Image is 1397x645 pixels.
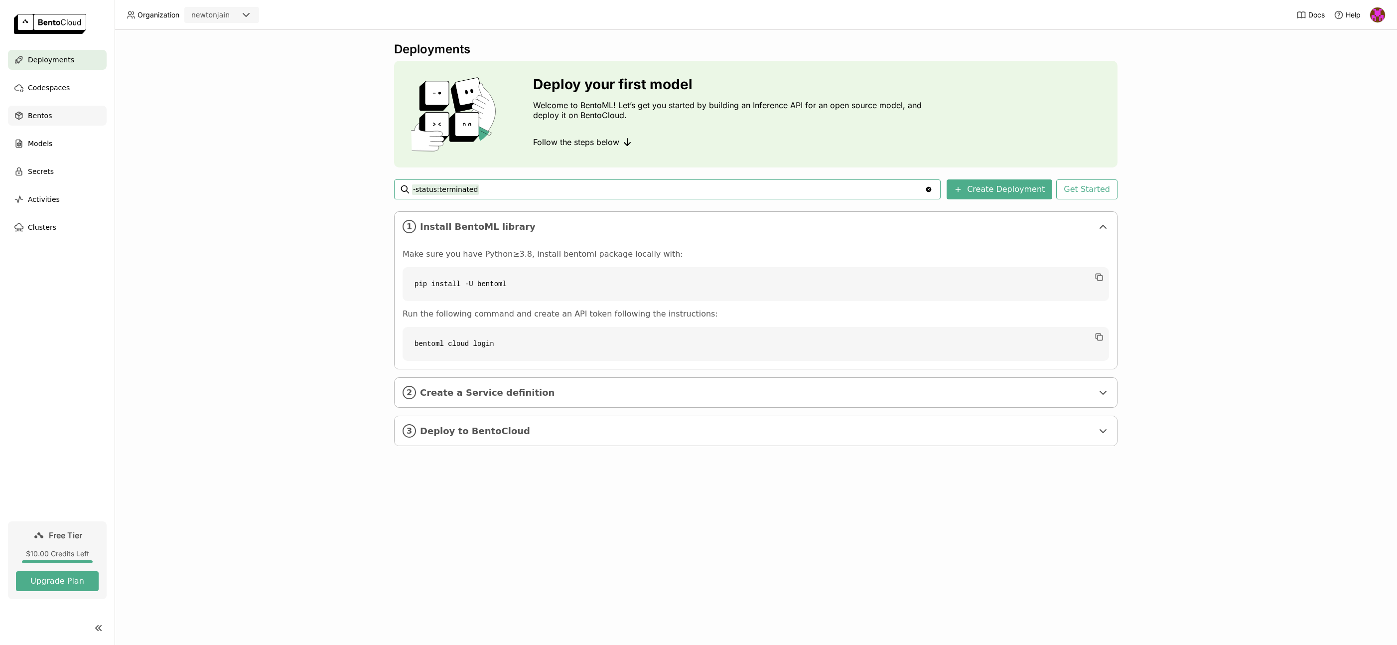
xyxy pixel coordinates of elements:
[925,185,933,193] svg: Clear value
[28,82,70,94] span: Codespaces
[395,378,1117,407] div: 2Create a Service definition
[49,530,82,540] span: Free Tier
[394,42,1118,57] div: Deployments
[231,10,232,20] input: Selected newtonjain.
[16,571,99,591] button: Upgrade Plan
[1056,179,1118,199] button: Get Started
[403,327,1109,361] code: bentoml cloud login
[1370,7,1385,22] img: Newton Jain
[403,309,1109,319] p: Run the following command and create an API token following the instructions:
[1346,10,1361,19] span: Help
[8,50,107,70] a: Deployments
[947,179,1052,199] button: Create Deployment
[403,249,1109,259] p: Make sure you have Python≥3.8, install bentoml package locally with:
[28,138,52,150] span: Models
[1308,10,1325,19] span: Docs
[420,221,1093,232] span: Install BentoML library
[403,424,416,438] i: 3
[28,221,56,233] span: Clusters
[14,14,86,34] img: logo
[412,181,925,197] input: Search
[395,212,1117,241] div: 1Install BentoML library
[28,165,54,177] span: Secrets
[8,189,107,209] a: Activities
[28,54,74,66] span: Deployments
[8,217,107,237] a: Clusters
[1296,10,1325,20] a: Docs
[403,267,1109,301] code: pip install -U bentoml
[28,193,60,205] span: Activities
[8,161,107,181] a: Secrets
[533,137,619,147] span: Follow the steps below
[191,10,230,20] div: newtonjain
[8,134,107,154] a: Models
[403,220,416,233] i: 1
[533,76,927,92] h3: Deploy your first model
[138,10,179,19] span: Organization
[1334,10,1361,20] div: Help
[402,77,509,152] img: cover onboarding
[533,100,927,120] p: Welcome to BentoML! Let’s get you started by building an Inference API for an open source model, ...
[395,416,1117,446] div: 3Deploy to BentoCloud
[403,386,416,399] i: 2
[16,549,99,558] div: $10.00 Credits Left
[8,78,107,98] a: Codespaces
[8,106,107,126] a: Bentos
[8,521,107,599] a: Free Tier$10.00 Credits LeftUpgrade Plan
[420,426,1093,437] span: Deploy to BentoCloud
[28,110,52,122] span: Bentos
[420,387,1093,398] span: Create a Service definition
